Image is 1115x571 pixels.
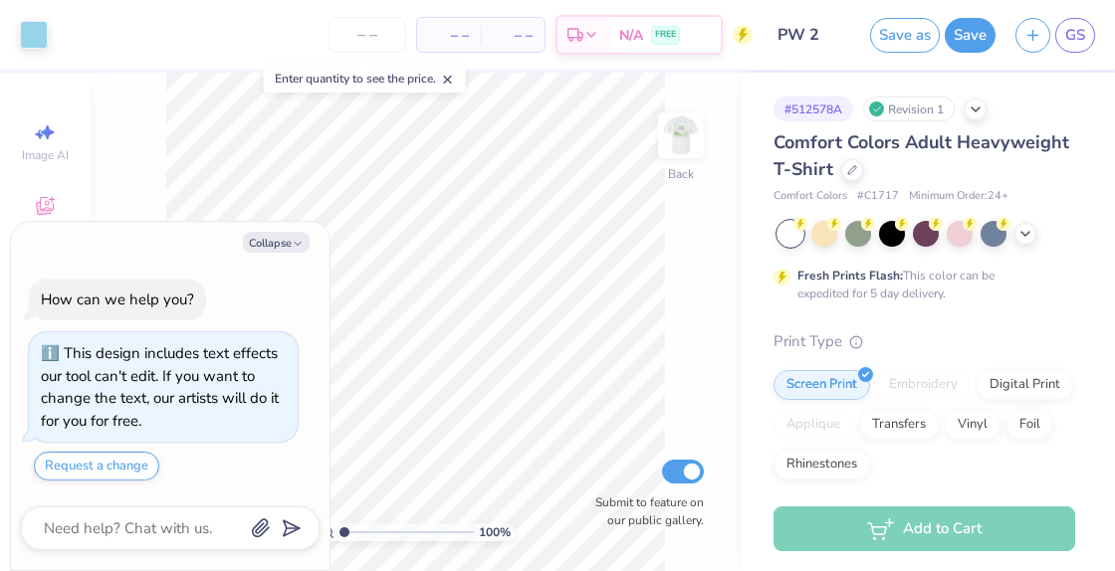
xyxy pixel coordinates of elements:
[774,370,870,400] div: Screen Print
[661,115,701,155] img: Back
[797,267,1042,302] div: This color can be expedited for 5 day delivery.
[774,96,853,121] div: # 512578A
[945,18,996,53] button: Save
[41,343,279,431] div: This design includes text effects our tool can't edit. If you want to change the text, our artist...
[479,523,511,541] span: 100 %
[870,18,940,53] button: Save as
[977,370,1073,400] div: Digital Print
[774,330,1075,353] div: Print Type
[945,410,1001,440] div: Vinyl
[41,289,194,309] div: How can we help you?
[584,493,704,529] label: Submit to feature on our public gallery.
[429,25,469,46] span: – –
[797,268,903,284] strong: Fresh Prints Flash:
[243,232,310,253] button: Collapse
[774,130,1069,181] span: Comfort Colors Adult Heavyweight T-Shirt
[34,452,159,480] button: Request a change
[668,165,694,183] div: Back
[264,65,466,93] div: Enter quantity to see the price.
[774,410,853,440] div: Applique
[863,96,955,121] div: Revision 1
[1006,410,1053,440] div: Foil
[619,25,643,46] span: N/A
[774,188,847,205] span: Comfort Colors
[859,410,939,440] div: Transfers
[493,25,533,46] span: – –
[763,15,860,55] input: Untitled Design
[329,17,406,53] input: – –
[909,188,1008,205] span: Minimum Order: 24 +
[876,370,971,400] div: Embroidery
[774,450,870,479] div: Rhinestones
[1055,18,1095,53] a: GS
[1065,24,1085,47] span: GS
[857,188,899,205] span: # C1717
[22,147,69,163] span: Image AI
[655,28,676,42] span: FREE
